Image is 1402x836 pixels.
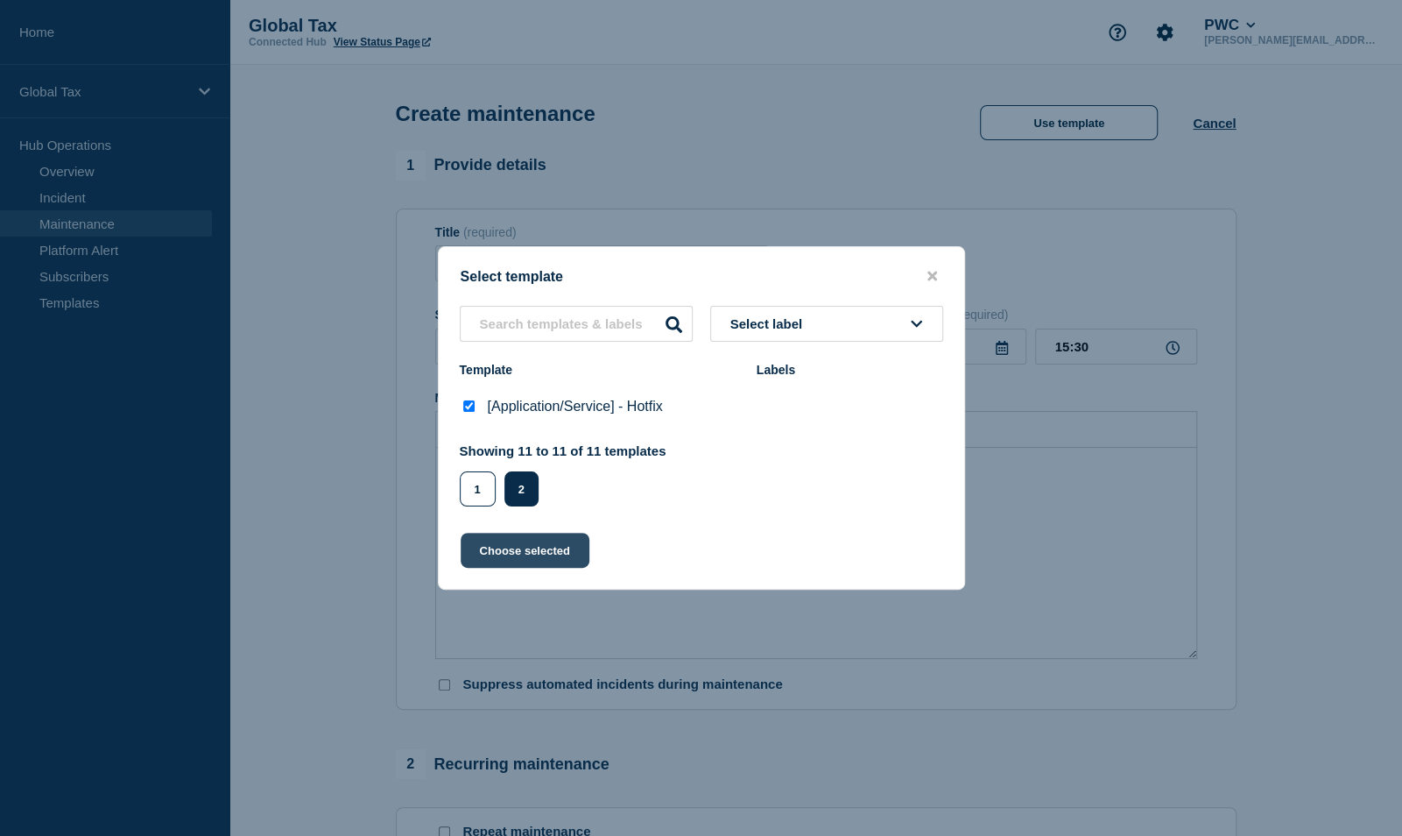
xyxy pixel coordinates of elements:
div: Select template [439,268,964,285]
div: Template [460,363,739,377]
p: [Application/Service] - Hotfix [488,399,663,414]
button: 1 [460,471,496,507]
button: 2 [504,471,539,507]
span: Select label [730,316,810,331]
p: Showing 11 to 11 of 11 templates [460,443,666,458]
button: Select label [710,306,943,342]
div: Labels [757,363,943,377]
input: Search templates & labels [460,306,693,342]
input: [Application/Service] - Hotfix checkbox [463,400,475,412]
button: close button [922,268,942,285]
button: Choose selected [461,533,589,568]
